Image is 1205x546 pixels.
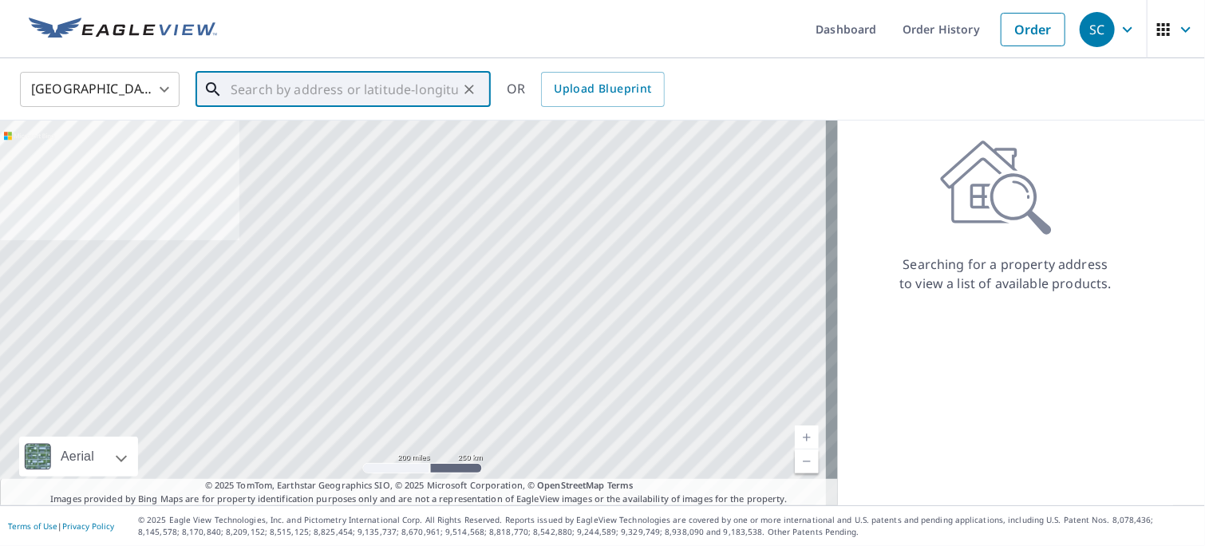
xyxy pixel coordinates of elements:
a: Current Level 5, Zoom Out [795,449,819,473]
a: OpenStreetMap [537,479,604,491]
p: Searching for a property address to view a list of available products. [899,255,1112,293]
p: | [8,521,114,531]
a: Order [1001,13,1065,46]
div: [GEOGRAPHIC_DATA] [20,67,180,112]
div: Aerial [56,437,99,477]
a: Terms [607,479,634,491]
a: Current Level 5, Zoom In [795,425,819,449]
input: Search by address or latitude-longitude [231,67,458,112]
a: Upload Blueprint [541,72,664,107]
div: OR [507,72,665,107]
span: Upload Blueprint [554,79,651,99]
div: Aerial [19,437,138,477]
a: Terms of Use [8,520,57,532]
img: EV Logo [29,18,217,42]
span: © 2025 TomTom, Earthstar Geographics SIO, © 2025 Microsoft Corporation, © [205,479,634,493]
p: © 2025 Eagle View Technologies, Inc. and Pictometry International Corp. All Rights Reserved. Repo... [138,514,1197,538]
a: Privacy Policy [62,520,114,532]
button: Clear [458,78,480,101]
div: SC [1080,12,1115,47]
